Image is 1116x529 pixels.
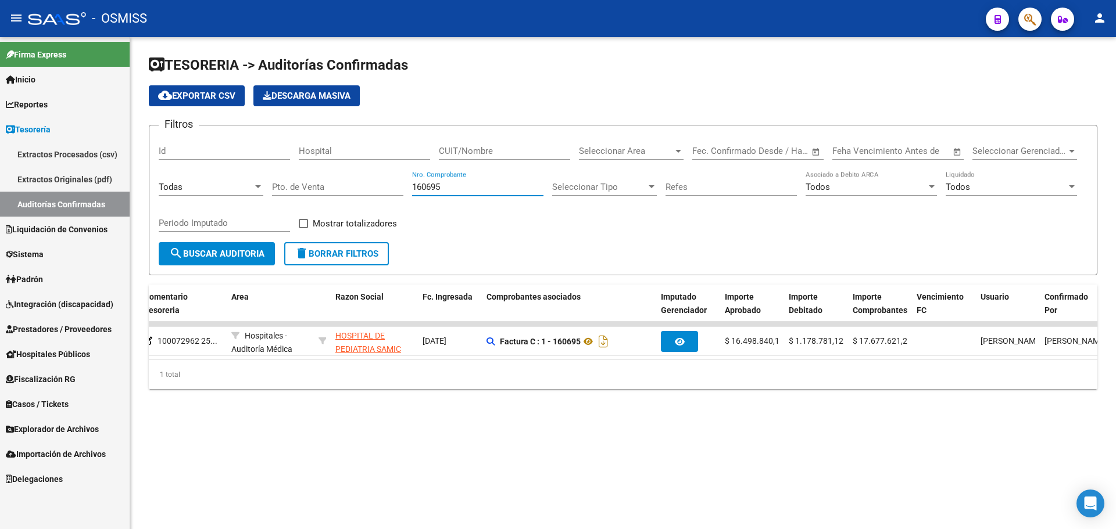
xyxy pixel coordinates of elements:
span: HOSPITAL DE PEDIATRIA SAMIC "PROFESOR [PERSON_NAME]" [335,331,401,380]
span: Importación de Archivos [6,448,106,460]
strong: Factura C : 1 - 160695 [500,337,581,346]
span: $ 17.677.621,29 [853,336,912,346]
datatable-header-cell: Importe Aprobado [720,285,784,323]
button: Borrar Filtros [284,242,389,265]
span: Importe Debitado [789,292,822,315]
span: Todas [159,182,183,192]
span: TESORERIA -> Auditorías Confirmadas [149,57,408,73]
datatable-header-cell: Vencimiento FC [912,285,976,323]
span: Area [231,292,249,301]
span: Vencimiento FC [917,292,964,315]
span: Todos [946,182,970,192]
div: Open Intercom Messenger [1076,490,1104,517]
span: - OSMISS [92,6,147,31]
mat-icon: search [169,246,183,260]
span: Casos / Tickets [6,398,69,411]
span: Confirmado Por [1045,292,1088,315]
input: Fecha inicio [692,146,739,156]
mat-icon: cloud_download [158,88,172,102]
button: Open calendar [951,145,964,159]
datatable-header-cell: Area [227,285,314,323]
span: Hospitales Públicos [6,348,90,361]
mat-icon: person [1093,11,1107,25]
span: Hospitales - Auditoría Médica [231,331,292,354]
datatable-header-cell: Comprobantes asociados [482,285,656,323]
span: Seleccionar Tipo [552,182,646,192]
div: - 30615915544 [335,329,413,354]
span: Firma Express [6,48,66,61]
span: Sistema [6,248,44,261]
span: Inicio [6,73,35,86]
button: Descarga Masiva [253,85,360,106]
span: Padrón [6,273,43,286]
datatable-header-cell: Razon Social [331,285,418,323]
span: 100072962 25... [158,336,217,346]
span: Fc. Ingresada [423,292,473,301]
datatable-header-cell: Importe Comprobantes [848,285,912,323]
span: Seleccionar Gerenciador [972,146,1067,156]
input: Fecha fin [750,146,806,156]
button: Exportar CSV [149,85,245,106]
span: Comentario Tesoreria [144,292,188,315]
span: [DATE] [423,336,446,346]
span: Mostrar totalizadores [313,217,397,231]
span: Fiscalización RG [6,373,76,386]
mat-icon: menu [9,11,23,25]
span: Exportar CSV [158,91,235,101]
span: $ 1.178.781,12 [789,336,843,346]
span: Tesorería [6,123,51,136]
datatable-header-cell: Comentario Tesoreria [139,285,227,323]
button: Buscar Auditoria [159,242,275,265]
app-download-masive: Descarga masiva de comprobantes (adjuntos) [253,85,360,106]
span: Reportes [6,98,48,111]
span: Borrar Filtros [295,249,378,259]
span: Descarga Masiva [263,91,350,101]
span: Razon Social [335,292,384,301]
datatable-header-cell: Confirmado Por [1040,285,1104,323]
span: Buscar Auditoria [169,249,264,259]
span: [PERSON_NAME] [1045,336,1107,346]
span: Integración (discapacidad) [6,298,113,311]
span: Importe Aprobado [725,292,761,315]
span: Todos [806,182,830,192]
span: $ 16.498.840,17 [725,336,784,346]
h3: Filtros [159,116,199,132]
span: Prestadores / Proveedores [6,323,112,336]
span: [PERSON_NAME] [981,336,1043,346]
datatable-header-cell: Importe Debitado [784,285,848,323]
datatable-header-cell: Imputado Gerenciador [656,285,720,323]
span: Usuario [981,292,1009,301]
span: Seleccionar Area [579,146,673,156]
span: Imputado Gerenciador [661,292,707,315]
span: Explorador de Archivos [6,423,99,436]
span: Liquidación de Convenios [6,223,108,236]
span: Delegaciones [6,473,63,485]
span: Comprobantes asociados [487,292,581,301]
i: Descargar documento [596,332,611,351]
datatable-header-cell: Fc. Ingresada [418,285,482,323]
mat-icon: delete [295,246,309,260]
span: Importe Comprobantes [853,292,907,315]
datatable-header-cell: Usuario [976,285,1040,323]
button: Open calendar [810,145,823,159]
div: 1 total [149,360,1097,389]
